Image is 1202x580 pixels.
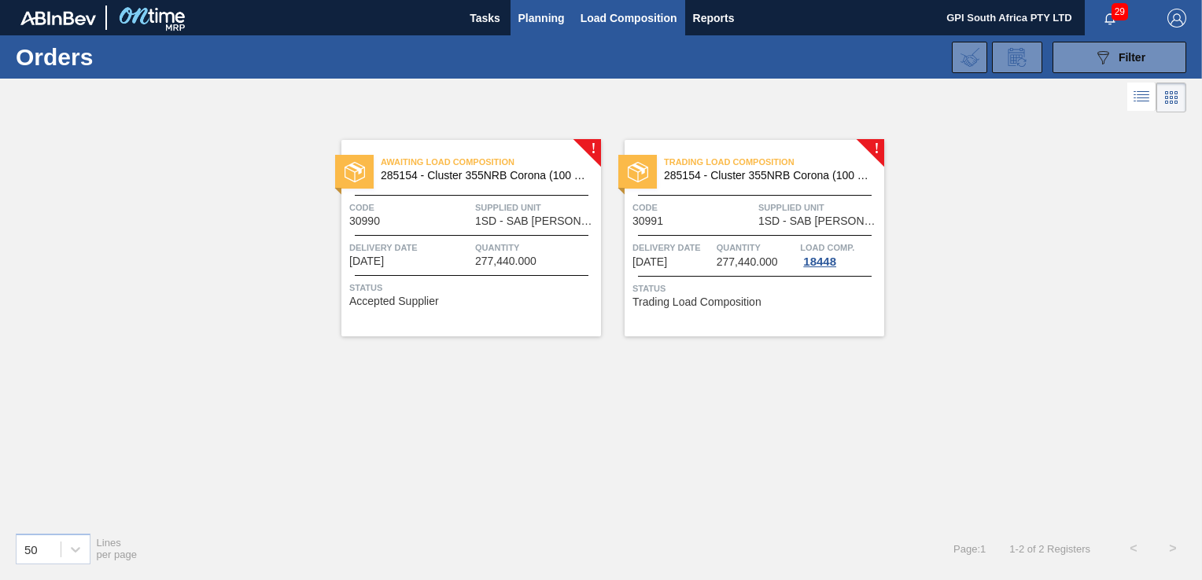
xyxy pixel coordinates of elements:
[1009,543,1090,555] span: 1 - 2 of 2 Registers
[632,200,754,215] span: Code
[693,9,735,28] span: Reports
[632,281,880,296] span: Status
[632,215,663,227] span: 30991
[632,256,667,268] span: 09/05/2025
[475,200,597,215] span: Supplied Unit
[318,140,601,336] a: !statusAwaiting Load Composition285154 - Cluster 355NRB Corona (100 Years)Code30990Supplied Unit1...
[475,215,597,227] span: 1SD - SAB Rosslyn Brewery
[349,255,384,267] span: 08/29/2025
[1156,83,1186,112] div: Card Vision
[381,170,588,182] span: 285154 - Cluster 355NRB Corona (100 Years)
[664,154,884,170] span: Trading Load Composition
[758,200,880,215] span: Supplied Unit
[16,48,242,66] h1: Orders
[97,537,138,560] span: Lines per page
[800,240,880,268] a: Load Comp.18448
[20,11,96,25] img: TNhmsLtSVTkK8tSr43FrP2fwEKptu5GPRR3wAAAABJRU5ErkJggg==
[475,255,536,267] span: 277,440.000
[953,543,986,555] span: Page : 1
[349,215,380,227] span: 30990
[581,9,677,28] span: Load Composition
[1153,529,1193,568] button: >
[24,542,38,556] div: 50
[1167,9,1186,28] img: Logout
[800,255,839,268] div: 18448
[952,42,987,73] div: Import Order Negotiation
[717,240,797,255] span: Quantity
[349,280,597,296] span: Status
[1085,7,1135,29] button: Notifications
[468,9,503,28] span: Tasks
[1053,42,1186,73] button: Filter
[1112,3,1128,20] span: 29
[349,240,471,255] span: Delivery Date
[632,240,713,255] span: Delivery Date
[518,9,565,28] span: Planning
[1127,83,1156,112] div: List Vision
[758,215,880,227] span: 1SD - SAB Rosslyn Brewery
[349,296,439,307] span: Accepted Supplier
[601,140,884,336] a: !statusTrading Load Composition285154 - Cluster 355NRB Corona (100 Years)Code30991Supplied Unit1S...
[664,170,872,182] span: 285154 - Cluster 355NRB Corona (100 Years)
[717,256,778,268] span: 277,440.000
[1114,529,1153,568] button: <
[345,162,365,182] img: status
[800,240,854,255] span: Load Comp.
[632,296,761,308] span: Trading Load Composition
[475,240,597,255] span: Quantity
[349,200,471,215] span: Code
[381,154,601,170] span: Awaiting Load Composition
[1119,51,1145,64] span: Filter
[628,162,648,182] img: status
[992,42,1042,73] div: Order Review Request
